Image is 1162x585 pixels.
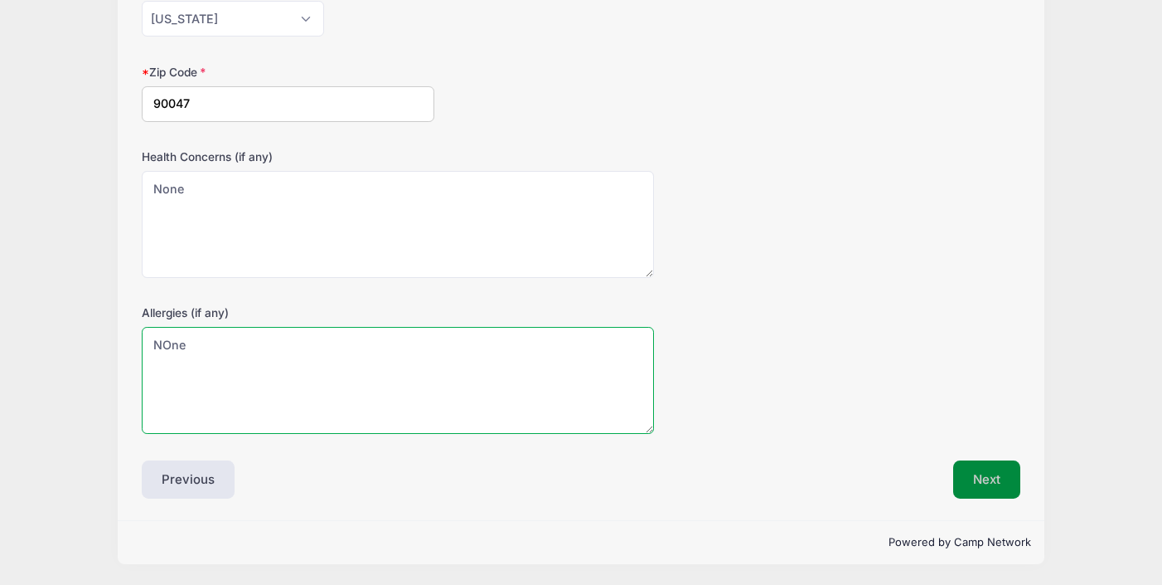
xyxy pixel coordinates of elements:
[142,64,434,80] label: Zip Code
[142,461,235,499] button: Previous
[142,86,434,122] input: xxxxx
[131,534,1031,551] p: Powered by Camp Network
[142,149,434,165] label: Health Concerns (if any)
[953,461,1020,499] button: Next
[142,305,434,321] label: Allergies (if any)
